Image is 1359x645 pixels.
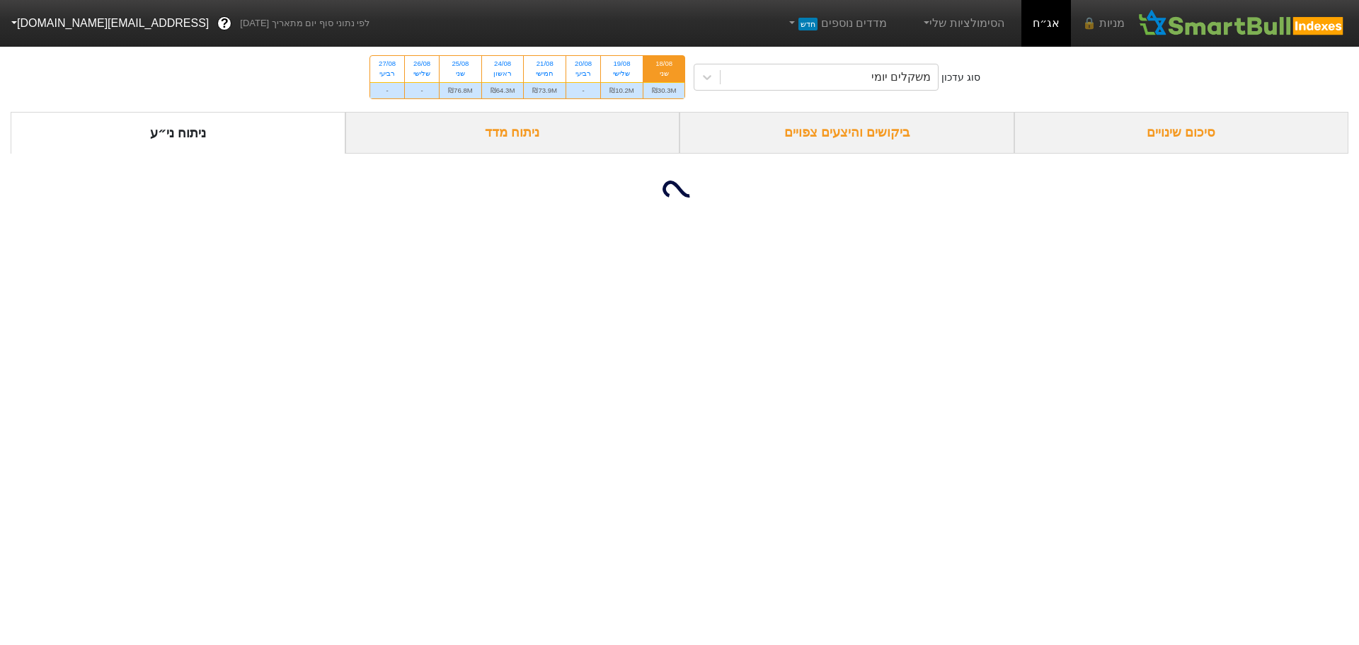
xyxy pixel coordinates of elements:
[780,9,893,38] a: מדדים נוספיםחדש
[575,69,592,79] div: רביעי
[1136,9,1348,38] img: SmartBull
[609,59,634,69] div: 19/08
[413,69,430,79] div: שלישי
[609,69,634,79] div: שלישי
[413,59,430,69] div: 26/08
[524,82,566,98] div: ₪73.9M
[941,70,980,85] div: סוג עדכון
[652,69,677,79] div: שני
[532,69,557,79] div: חמישי
[652,59,677,69] div: 18/08
[679,112,1014,154] div: ביקושים והיצעים צפויים
[566,82,600,98] div: -
[11,112,345,154] div: ניתוח ני״ע
[379,59,396,69] div: 27/08
[221,14,229,33] span: ?
[532,59,557,69] div: 21/08
[491,59,515,69] div: 24/08
[491,69,515,79] div: ראשון
[643,82,685,98] div: ₪30.3M
[915,9,1010,38] a: הסימולציות שלי
[440,82,481,98] div: ₪76.8M
[482,82,524,98] div: ₪64.3M
[345,112,680,154] div: ניתוח מדד
[871,69,931,86] div: משקלים יומי
[405,82,439,98] div: -
[601,82,643,98] div: ₪10.2M
[575,59,592,69] div: 20/08
[448,59,473,69] div: 25/08
[663,172,696,206] img: loading...
[798,18,818,30] span: חדש
[240,16,369,30] span: לפי נתוני סוף יום מתאריך [DATE]
[370,82,404,98] div: -
[448,69,473,79] div: שני
[1014,112,1349,154] div: סיכום שינויים
[379,69,396,79] div: רביעי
